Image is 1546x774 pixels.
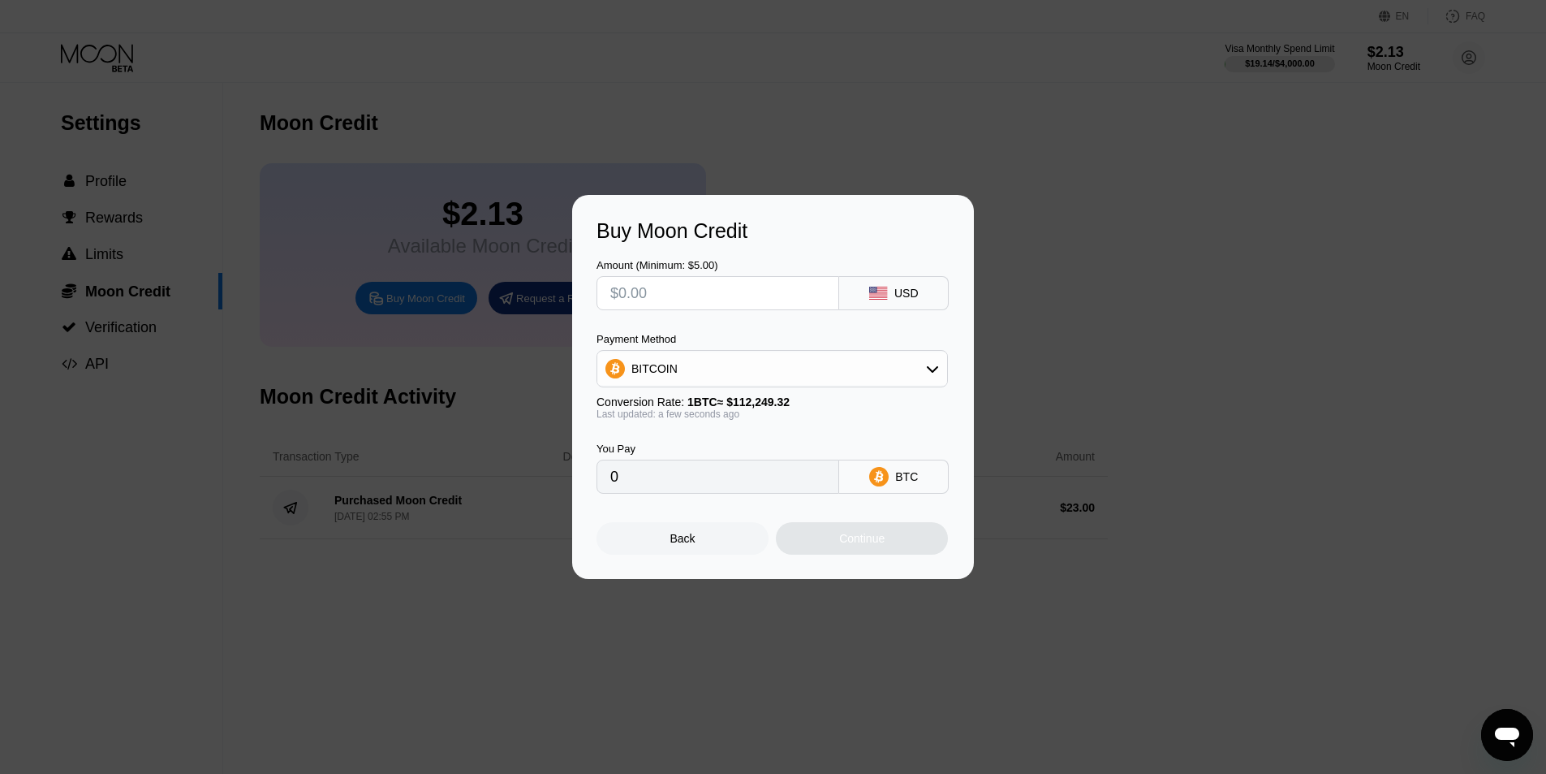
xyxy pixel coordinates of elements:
div: BITCOIN [631,362,678,375]
div: Payment Method [596,333,948,345]
div: Back [670,532,695,545]
div: You Pay [596,443,839,455]
div: BTC [895,470,918,483]
div: Last updated: a few seconds ago [596,409,948,420]
div: Back [596,522,769,555]
div: BITCOIN [597,352,947,385]
input: $0.00 [610,277,825,309]
iframe: Button to launch messaging window [1481,709,1533,761]
span: 1 BTC ≈ $112,249.32 [687,396,790,409]
div: USD [894,287,919,300]
div: Conversion Rate: [596,396,948,409]
div: Amount (Minimum: $5.00) [596,259,839,271]
div: Buy Moon Credit [596,219,950,243]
